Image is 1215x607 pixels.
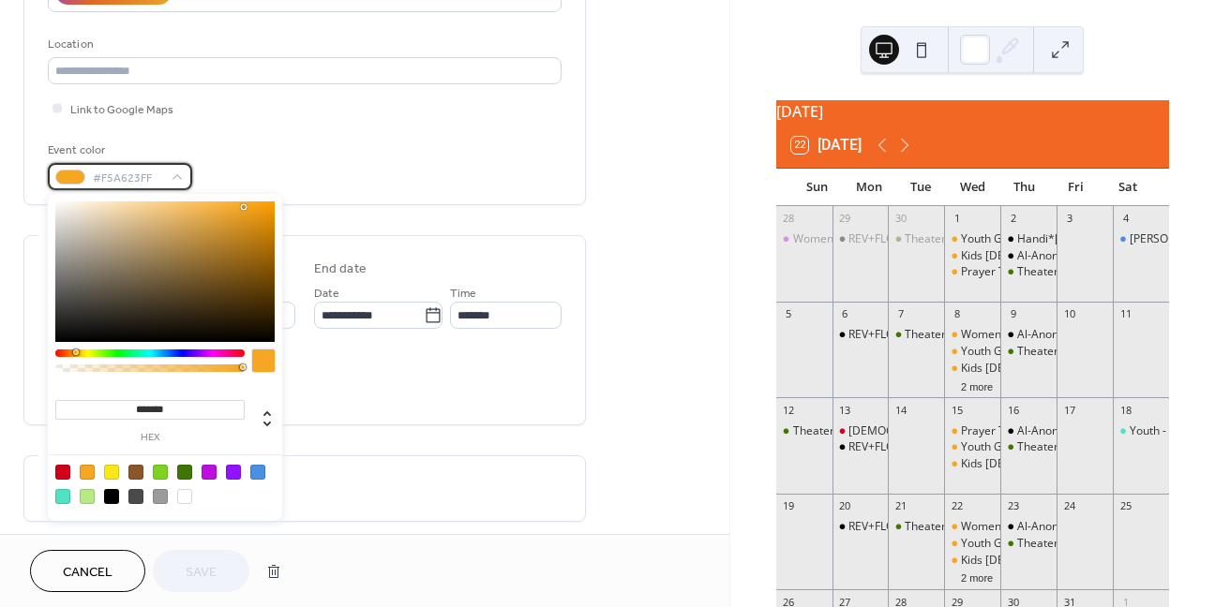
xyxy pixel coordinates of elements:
[953,378,1000,393] button: 2 more
[782,212,796,226] div: 28
[104,465,119,480] div: #F8E71C
[848,327,982,343] div: REV+FLOW Exercise Class
[1017,327,1058,343] div: Al-Anon
[1000,344,1057,360] div: Theater Practice
[848,519,982,535] div: REV+FLOW Exercise Class
[63,563,112,583] span: Cancel
[950,307,964,321] div: 8
[1000,231,1057,247] div: Handi*Vangelism
[250,465,265,480] div: #4A90E2
[944,231,1000,247] div: Youth Group
[905,327,991,343] div: Theater Practice
[838,307,852,321] div: 6
[1017,344,1103,360] div: Theater Practice
[1017,248,1058,264] div: Al-Anon
[93,169,162,188] span: #F5A623FF
[48,141,188,160] div: Event color
[782,499,796,513] div: 19
[1050,169,1102,206] div: Fri
[961,519,1168,535] div: Women's [DEMOGRAPHIC_DATA] Study
[950,403,964,417] div: 15
[961,264,1028,280] div: Prayer Team
[776,100,1169,123] div: [DATE]
[961,231,1027,247] div: Youth Group
[1000,536,1057,552] div: Theater Practice
[944,423,1000,439] div: Prayer Team
[1017,536,1103,552] div: Theater Practice
[1102,169,1154,206] div: Sat
[961,536,1027,552] div: Youth Group
[838,212,852,226] div: 29
[314,259,367,279] div: End date
[832,439,889,455] div: REV+FLOW Exercise Class
[838,499,852,513] div: 20
[776,423,832,439] div: Theater Practice
[1118,307,1132,321] div: 11
[893,307,907,321] div: 7
[782,403,796,417] div: 12
[1006,403,1020,417] div: 16
[128,465,143,480] div: #8B572A
[944,248,1000,264] div: Kids Bible Club
[950,212,964,226] div: 1
[104,489,119,504] div: #000000
[1000,264,1057,280] div: Theater Practice
[1006,212,1020,226] div: 2
[314,284,339,303] span: Date
[30,550,145,592] button: Cancel
[1118,499,1132,513] div: 25
[944,327,1000,343] div: Women's Bible Study
[1062,499,1076,513] div: 24
[1062,212,1076,226] div: 3
[1017,231,1178,247] div: Handi*[DEMOGRAPHIC_DATA]
[793,231,1013,247] div: Women's Luncheon & Secret Sister Reveal
[1000,439,1057,455] div: Theater Practice
[48,35,558,54] div: Location
[893,499,907,513] div: 21
[202,465,217,480] div: #BD10E0
[1017,439,1103,455] div: Theater Practice
[793,423,879,439] div: Theater Practice
[832,519,889,535] div: REV+FLOW Exercise Class
[55,465,70,480] div: #D0021B
[961,456,1135,472] div: Kids [DEMOGRAPHIC_DATA] Club
[1062,403,1076,417] div: 17
[838,403,852,417] div: 13
[944,519,1000,535] div: Women's Bible Study
[832,423,889,439] div: Church Board Meeting
[832,231,889,247] div: REV+FLOW Exercise Class
[1000,327,1057,343] div: Al-Anon
[1000,248,1057,264] div: Al-Anon
[843,169,894,206] div: Mon
[905,231,991,247] div: Theater Practice
[961,439,1027,455] div: Youth Group
[80,465,95,480] div: #F5A623
[153,489,168,504] div: #9B9B9B
[1006,307,1020,321] div: 9
[893,212,907,226] div: 30
[177,465,192,480] div: #417505
[961,361,1135,377] div: Kids [DEMOGRAPHIC_DATA] Club
[888,327,944,343] div: Theater Practice
[848,423,1053,439] div: [DEMOGRAPHIC_DATA] Board Meeting
[944,361,1000,377] div: Kids Bible Club
[953,569,1000,585] button: 2 more
[782,307,796,321] div: 5
[55,489,70,504] div: #50E3C2
[944,456,1000,472] div: Kids Bible Club
[905,519,991,535] div: Theater Practice
[944,536,1000,552] div: Youth Group
[1000,423,1057,439] div: Al-Anon
[1118,403,1132,417] div: 18
[450,284,476,303] span: Time
[128,489,143,504] div: #4A4A4A
[1118,212,1132,226] div: 4
[1113,231,1169,247] div: Wills & Estate Planning Seminar
[961,248,1135,264] div: Kids [DEMOGRAPHIC_DATA] Club
[961,327,1168,343] div: Women's [DEMOGRAPHIC_DATA] Study
[177,489,192,504] div: #FFFFFF
[70,100,173,120] span: Link to Google Maps
[1017,423,1058,439] div: Al-Anon
[791,169,843,206] div: Sun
